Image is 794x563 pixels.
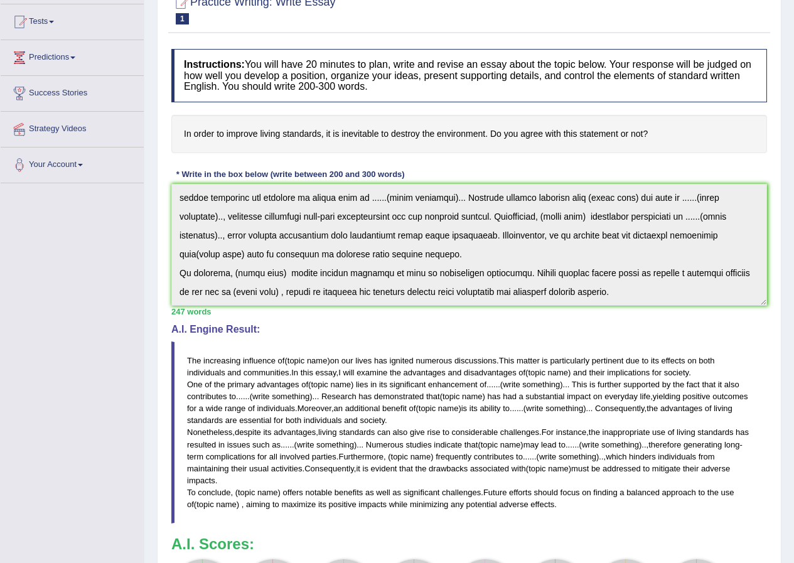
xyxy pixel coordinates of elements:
span: In [291,368,298,377]
span: additional [345,404,380,413]
span: the [707,488,719,497]
span: the [415,464,426,473]
span: Possible typo: you repeated a whitespace (did you mean: ) [434,452,436,461]
span: pertinent [592,356,624,365]
span: significant [404,488,440,497]
span: effects [530,500,554,509]
span: fact [687,380,700,389]
span: use [652,427,665,437]
span: use [721,488,734,497]
span: of [480,380,486,389]
span: Put a space after the comma, but not before the comma. (did you mean: ,) [242,500,244,509]
span: which [606,452,626,461]
span: Consider using the typographical ellipsis character here instead. (did you mean: …) [362,440,364,449]
span: essential [239,416,271,425]
span: offers [283,488,303,497]
span: impact [567,392,591,401]
div: 247 words [171,306,767,318]
span: Consider using the typographical ellipsis character here instead. (did you mean: …) [586,404,589,413]
span: impacts [187,476,215,485]
span: is [363,464,368,473]
span: wide [206,404,223,413]
span: society [360,416,385,425]
span: may [523,440,539,449]
span: associated [470,464,509,473]
span: maintaining [187,464,229,473]
span: the [673,380,684,389]
span: indicate [434,440,462,449]
span: on [687,356,696,365]
span: with [512,464,526,473]
span: due [626,356,640,365]
span: the [214,380,225,389]
span: This [499,356,515,365]
a: Your Account [1,147,144,179]
span: matter [517,356,540,365]
span: their [683,464,699,473]
span: and [573,368,587,377]
span: One [187,380,203,389]
span: benefits [335,488,363,497]
span: also [393,427,408,437]
span: write [297,440,314,449]
span: challenges [442,488,481,497]
span: To [187,488,196,497]
span: of [301,380,308,389]
span: its [651,356,659,365]
span: will [343,368,354,377]
a: Strategy Videos [1,112,144,143]
h4: A.I. Engine Result: [171,324,767,335]
span: disadvantages [464,368,517,377]
span: living [318,427,337,437]
span: positive [329,500,357,509]
span: such [252,440,269,449]
span: Consider using the typographical ellipsis character here instead. (did you mean: …) [563,380,566,389]
span: Consider using the typographical ellipsis character here instead. (did you mean: …) [314,392,317,401]
span: parties [312,452,336,461]
span: topic [287,356,304,365]
span: demonstrated [374,392,424,401]
span: from [699,452,715,461]
span: challenges [500,427,539,437]
span: aiming [246,500,270,509]
span: as [272,440,281,449]
span: a [519,392,523,401]
span: in [370,380,377,389]
span: influence [243,356,276,365]
span: has [374,356,387,365]
span: write [503,380,520,389]
span: to [641,356,648,365]
span: Two consecutive dots (did you mean: .) [641,440,644,449]
span: topic [196,500,213,509]
span: minimizing [410,500,448,509]
span: write [252,392,269,401]
span: Future [483,488,507,497]
span: to [559,440,566,449]
span: advantages [404,368,446,377]
span: that [464,440,478,449]
span: our [341,356,353,365]
div: * Write in the box below (write between 200 and 300 words) [171,169,409,181]
span: as [392,488,401,497]
span: Consider using the typographical ellipsis character here instead. (did you mean: …) [588,404,591,413]
span: usual [249,464,269,473]
span: of [668,427,675,437]
span: involved [279,452,309,461]
span: and [448,368,461,377]
span: any [451,500,464,509]
span: Research [321,392,357,401]
span: frequently [436,452,471,461]
span: This [572,380,587,389]
span: lead [541,440,557,449]
span: Furthermore [338,452,384,461]
span: on [330,356,339,365]
span: evident [371,464,397,473]
span: numerous [416,356,452,365]
span: Consider using the typographical ellipsis character here instead. (did you mean: …) [565,380,567,389]
span: has [736,427,749,437]
span: Possible typo: you repeated a whitespace (did you mean: ) [571,368,573,377]
span: that [426,392,440,401]
span: of [278,356,285,365]
span: while [389,500,408,509]
a: Success Stories [1,76,144,107]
